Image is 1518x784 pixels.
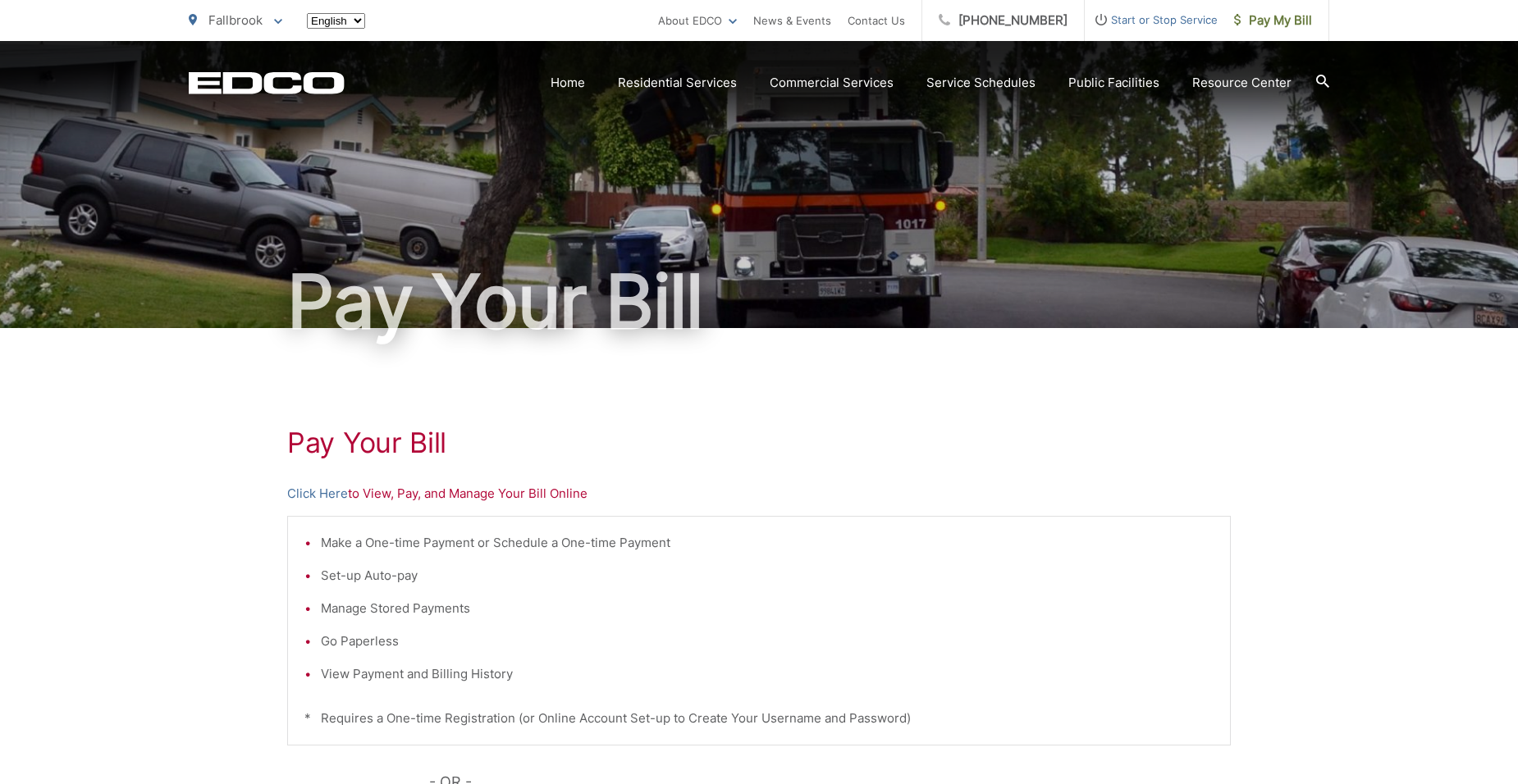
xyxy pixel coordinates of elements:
[304,709,1214,728] p: * Requires a One-time Registration (or Online Account Set-up to Create Your Username and Password)
[321,664,1214,684] li: View Payment and Billing History
[321,631,1214,651] li: Go Paperless
[848,11,905,30] a: Contact Us
[189,261,1329,343] h1: Pay Your Bill
[618,73,737,93] a: Residential Services
[287,426,1231,459] h1: Pay Your Bill
[753,11,831,30] a: News & Events
[1068,73,1159,93] a: Public Facilities
[287,484,348,504] a: Click Here
[658,11,737,30] a: About EDCO
[307,13,365,29] select: Select a language
[189,71,345,94] a: EDCD logo. Return to the homepage.
[321,533,1214,553] li: Make a One-time Payment or Schedule a One-time Payment
[770,73,894,93] a: Commercial Services
[926,73,1036,93] a: Service Schedules
[551,73,585,93] a: Home
[208,12,263,28] span: Fallbrook
[1234,11,1312,30] span: Pay My Bill
[1192,73,1292,93] a: Resource Center
[321,566,1214,586] li: Set-up Auto-pay
[321,599,1214,618] li: Manage Stored Payments
[287,484,1231,504] p: to View, Pay, and Manage Your Bill Online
